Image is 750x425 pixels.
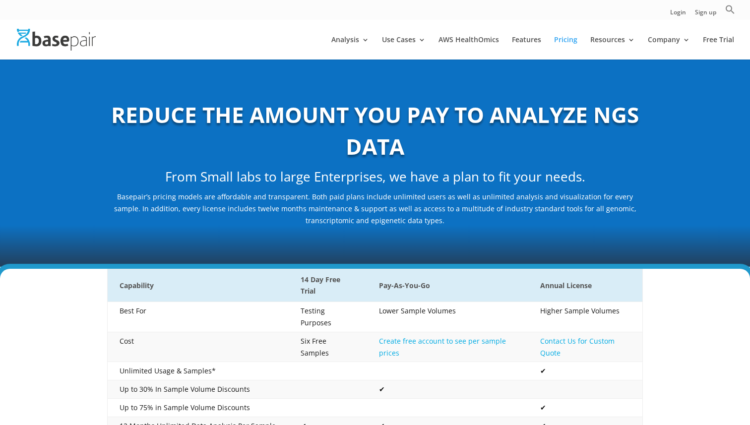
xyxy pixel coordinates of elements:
[108,269,289,302] th: Capability
[528,269,642,302] th: Annual License
[331,36,369,60] a: Analysis
[367,269,528,302] th: Pay-As-You-Go
[289,269,367,302] th: 14 Day Free Trial
[114,192,636,225] span: Basepair’s pricing models are affordable and transparent. Both paid plans include unlimited users...
[289,332,367,362] td: Six Free Samples
[540,336,615,358] a: Contact Us for Custom Quote
[108,362,289,380] td: Unlimited Usage & Samples*
[108,302,289,332] td: Best For
[695,9,716,20] a: Sign up
[512,36,541,60] a: Features
[382,36,426,60] a: Use Cases
[528,399,642,417] td: ✔
[528,302,642,332] td: Higher Sample Volumes
[108,380,289,399] td: Up to 30% In Sample Volume Discounts
[111,100,639,161] b: REDUCE THE AMOUNT YOU PAY TO ANALYZE NGS DATA
[670,9,686,20] a: Login
[108,332,289,362] td: Cost
[590,36,635,60] a: Resources
[648,36,690,60] a: Company
[528,362,642,380] td: ✔
[703,36,734,60] a: Free Trial
[438,36,499,60] a: AWS HealthOmics
[554,36,577,60] a: Pricing
[367,302,528,332] td: Lower Sample Volumes
[725,4,735,20] a: Search Icon Link
[725,4,735,14] svg: Search
[107,168,643,191] h2: From Small labs to large Enterprises, we have a plan to fit your needs.
[289,302,367,332] td: Testing Purposes
[379,336,506,358] a: Create free account to see per sample prices
[367,380,528,399] td: ✔
[17,29,96,50] img: Basepair
[108,399,289,417] td: Up to 75% in Sample Volume Discounts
